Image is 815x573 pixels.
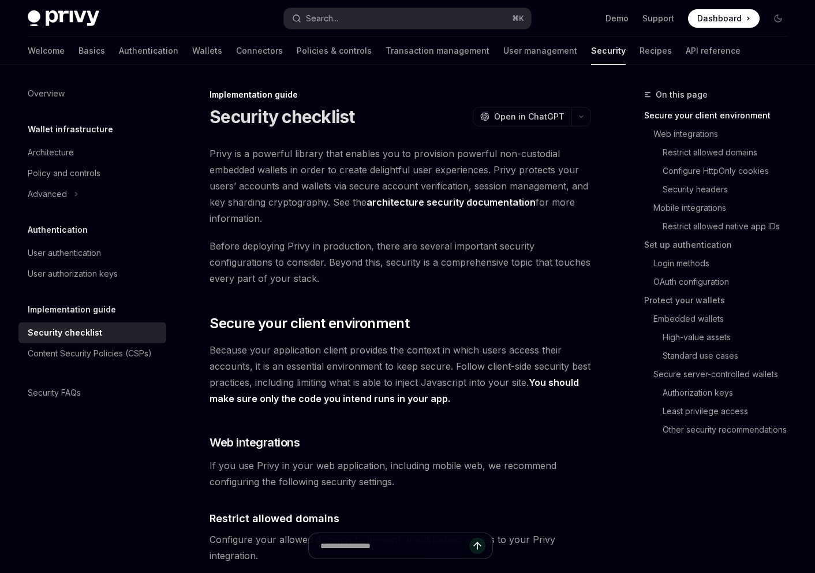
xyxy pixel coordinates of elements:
[28,187,67,201] div: Advanced
[644,254,797,273] a: Login methods
[386,37,489,65] a: Transaction management
[18,322,166,343] a: Security checklist
[210,342,591,407] span: Because your application client provides the context in which users access their accounts, it is ...
[210,89,591,101] div: Implementation guide
[210,511,339,526] span: Restrict allowed domains
[644,421,797,439] a: Other security recommendations
[192,37,222,65] a: Wallets
[642,13,674,24] a: Support
[644,106,797,125] a: Secure your client environment
[697,13,742,24] span: Dashboard
[644,310,797,328] a: Embedded wallets
[236,37,283,65] a: Connectors
[644,291,797,310] a: Protect your wallets
[473,107,571,126] button: Open in ChatGPT
[769,9,787,28] button: Toggle dark mode
[28,166,100,180] div: Policy and controls
[644,125,797,143] a: Web integrations
[512,14,524,23] span: ⌘ K
[644,162,797,180] a: Configure HttpOnly cookies
[494,111,564,122] span: Open in ChatGPT
[688,9,760,28] a: Dashboard
[28,146,74,159] div: Architecture
[18,163,166,184] a: Policy and controls
[591,37,626,65] a: Security
[18,382,166,403] a: Security FAQs
[28,87,65,101] div: Overview
[644,236,797,254] a: Set up authentication
[644,199,797,217] a: Mobile integrations
[644,365,797,384] a: Secure server-controlled wallets
[306,12,338,25] div: Search...
[210,457,591,490] span: If you use Privy in your web application, including mobile web, we recommend configuring the foll...
[28,223,88,237] h5: Authentication
[644,402,797,421] a: Least privilege access
[28,303,116,317] h5: Implementation guide
[284,8,531,29] button: Open search
[644,273,797,291] a: OAuth configuration
[28,386,81,400] div: Security FAQs
[210,106,355,127] h1: Security checklist
[210,238,591,286] span: Before deploying Privy in production, there are several important security configurations to cons...
[78,37,105,65] a: Basics
[18,263,166,284] a: User authorization keys
[18,83,166,104] a: Overview
[28,37,65,65] a: Welcome
[210,434,300,451] span: Web integrations
[28,10,99,27] img: dark logo
[644,328,797,347] a: High-value assets
[644,180,797,199] a: Security headers
[28,246,101,260] div: User authentication
[210,146,591,226] span: Privy is a powerful library that enables you to provision powerful non-custodial embedded wallets...
[28,267,118,281] div: User authorization keys
[18,184,166,204] button: Toggle Advanced section
[320,533,469,559] input: Ask a question...
[367,196,536,209] a: architecture security documentation
[644,347,797,365] a: Standard use cases
[18,243,166,263] a: User authentication
[28,326,102,340] div: Security checklist
[644,217,797,236] a: Restrict allowed native app IDs
[644,143,797,162] a: Restrict allowed domains
[28,347,152,360] div: Content Security Policies (CSPs)
[644,384,797,402] a: Authorization keys
[28,122,113,136] h5: Wallet infrastructure
[297,37,372,65] a: Policies & controls
[656,88,708,102] span: On this page
[640,37,672,65] a: Recipes
[119,37,178,65] a: Authentication
[18,343,166,364] a: Content Security Policies (CSPs)
[686,37,741,65] a: API reference
[18,142,166,163] a: Architecture
[469,538,485,554] button: Send message
[605,13,629,24] a: Demo
[210,314,409,333] span: Secure your client environment
[503,37,577,65] a: User management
